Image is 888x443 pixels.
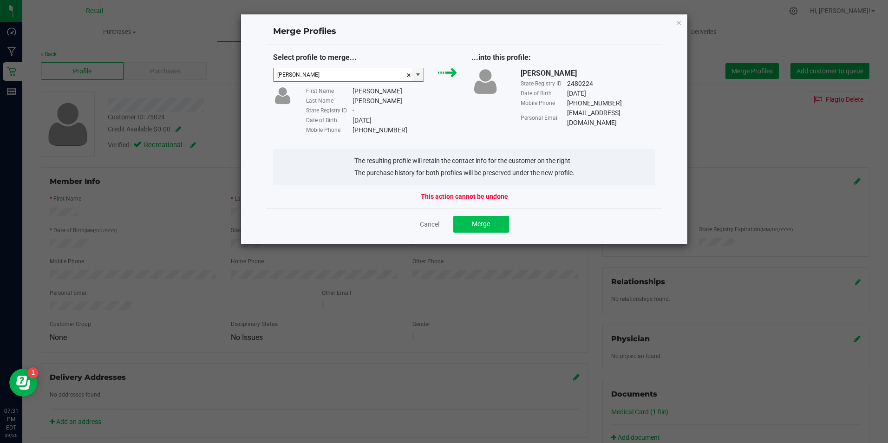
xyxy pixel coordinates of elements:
span: clear [406,68,411,82]
li: The resulting profile will retain the contact info for the customer on the right [354,156,575,166]
input: Type customer name to search [274,68,412,81]
div: Last Name [306,97,353,105]
div: Personal Email [521,114,567,122]
div: [PERSON_NAME] [353,96,402,106]
span: Select profile to merge... [273,53,357,62]
div: Mobile Phone [306,126,353,134]
img: user-icon.png [471,68,499,95]
strong: This action cannot be undone [421,192,508,202]
iframe: Resource center [9,369,37,397]
button: Close [676,17,682,28]
button: Merge [453,216,509,233]
div: [PHONE_NUMBER] [567,98,622,108]
div: First Name [306,87,353,95]
span: ...into this profile: [471,53,531,62]
div: - [353,106,354,116]
iframe: Resource center unread badge [27,367,39,378]
div: Date of Birth [306,116,353,124]
div: 2480224 [567,79,593,89]
div: [EMAIL_ADDRESS][DOMAIN_NAME] [567,108,655,128]
a: Cancel [420,220,439,229]
div: [PERSON_NAME] [521,68,577,79]
div: [DATE] [353,116,372,125]
div: State Registry ID [521,79,567,88]
img: user-icon.png [273,86,292,105]
div: Mobile Phone [521,99,567,107]
img: green_arrow.svg [438,68,457,78]
span: Merge [472,220,490,228]
h4: Merge Profiles [273,26,656,38]
div: State Registry ID [306,106,353,115]
div: [DATE] [567,89,586,98]
div: [PERSON_NAME] [353,86,402,96]
div: [PHONE_NUMBER] [353,125,407,135]
li: The purchase history for both profiles will be preserved under the new profile. [354,168,575,178]
div: Date of Birth [521,89,567,98]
